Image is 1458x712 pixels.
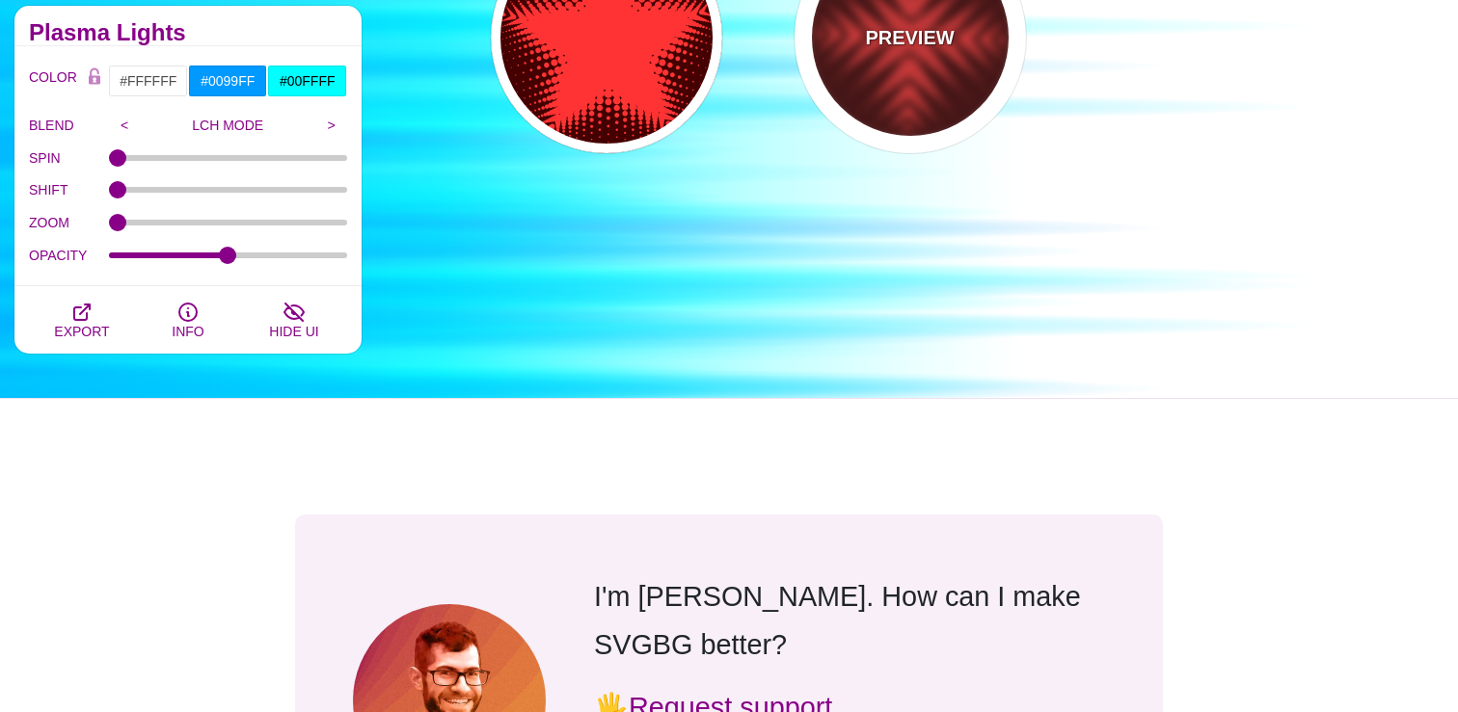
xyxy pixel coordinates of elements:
p: LCH MODE [141,118,316,133]
label: COLOR [29,65,80,97]
label: BLEND [29,113,109,138]
input: < [109,111,141,140]
button: Color Lock [80,65,109,92]
input: > [315,111,347,140]
h2: Plasma Lights [29,25,347,40]
p: PREVIEW [865,23,954,52]
p: I'm [PERSON_NAME]. How can I make SVGBG better? [594,572,1105,669]
label: SPIN [29,145,109,171]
